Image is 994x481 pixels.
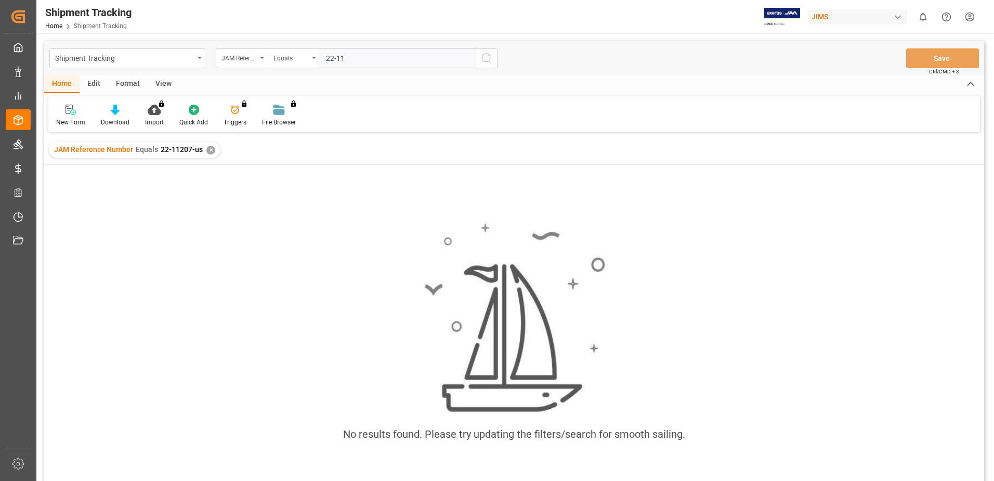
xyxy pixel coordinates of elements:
[807,7,911,27] button: JIMS
[911,5,935,29] button: show 0 new notifications
[108,75,148,93] div: Format
[935,5,958,29] button: Help Center
[49,48,205,68] button: open menu
[148,75,179,93] div: View
[55,51,194,64] div: Shipment Tracking
[216,48,268,68] button: open menu
[343,426,685,442] div: No results found. Please try updating the filters/search for smooth sailing.
[476,48,498,68] button: search button
[320,48,476,68] input: Type to search
[45,22,62,30] a: Home
[221,51,257,63] div: JAM Reference Number
[206,146,215,155] div: ✕
[161,145,203,154] span: 22-11207-us
[136,145,158,154] span: Equals
[929,68,959,75] span: Ctrl/CMD + S
[80,75,108,93] div: Edit
[44,75,80,93] div: Home
[268,48,320,68] button: open menu
[179,118,208,127] div: Quick Add
[54,145,133,154] span: JAM Reference Number
[45,5,132,20] div: Shipment Tracking
[101,118,129,127] div: Download
[273,51,309,63] div: Equals
[807,9,907,24] div: JIMS
[56,118,85,127] div: New Form
[764,8,800,26] img: Exertis%20JAM%20-%20Email%20Logo.jpg_1722504956.jpg
[423,222,605,414] img: smooth_sailing.jpeg
[906,48,979,68] button: Save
